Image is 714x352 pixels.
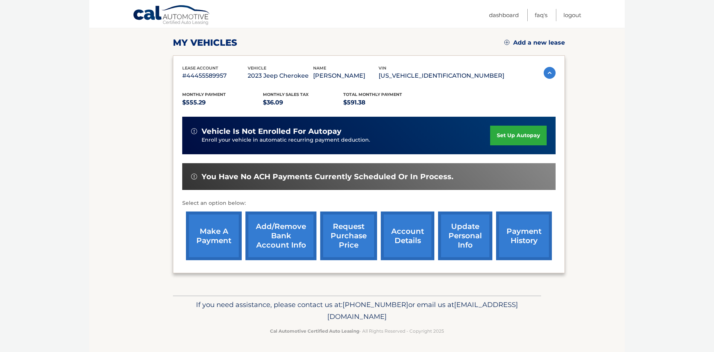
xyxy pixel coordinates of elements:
span: vehicle [248,65,266,71]
p: Enroll your vehicle in automatic recurring payment deduction. [202,136,490,144]
p: If you need assistance, please contact us at: or email us at [178,299,536,323]
span: name [313,65,326,71]
a: make a payment [186,211,242,260]
span: [EMAIL_ADDRESS][DOMAIN_NAME] [327,300,518,321]
a: account details [381,211,434,260]
img: add.svg [504,40,509,45]
img: accordion-active.svg [544,67,556,79]
strong: Cal Automotive Certified Auto Leasing [270,328,359,334]
span: vehicle is not enrolled for autopay [202,127,341,136]
p: $555.29 [182,97,263,108]
p: [PERSON_NAME] [313,71,379,81]
a: Cal Automotive [133,5,211,26]
img: alert-white.svg [191,174,197,180]
p: $591.38 [343,97,424,108]
a: payment history [496,211,552,260]
a: Logout [563,9,581,21]
span: [PHONE_NUMBER] [342,300,408,309]
p: - All Rights Reserved - Copyright 2025 [178,327,536,335]
p: [US_VEHICLE_IDENTIFICATION_NUMBER] [379,71,504,81]
h2: my vehicles [173,37,237,48]
a: set up autopay [490,126,547,145]
span: vin [379,65,386,71]
a: update personal info [438,211,492,260]
a: Add a new lease [504,39,565,46]
a: Dashboard [489,9,519,21]
span: You have no ACH payments currently scheduled or in process. [202,172,453,181]
p: Select an option below: [182,199,556,208]
span: Monthly Payment [182,92,226,97]
span: Monthly sales Tax [263,92,309,97]
a: request purchase price [320,211,377,260]
a: FAQ's [535,9,547,21]
span: Total Monthly Payment [343,92,402,97]
p: $36.09 [263,97,344,108]
p: #44455589957 [182,71,248,81]
p: 2023 Jeep Cherokee [248,71,313,81]
img: alert-white.svg [191,128,197,134]
span: lease account [182,65,218,71]
a: Add/Remove bank account info [245,211,316,260]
